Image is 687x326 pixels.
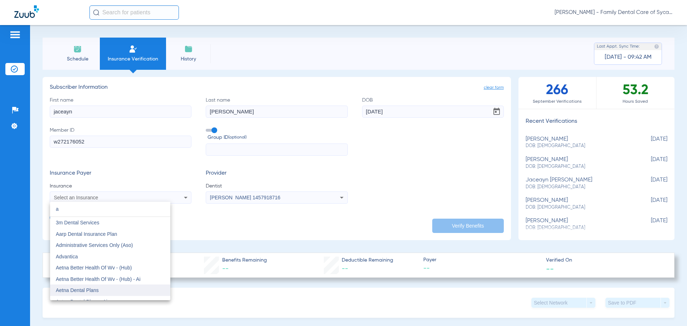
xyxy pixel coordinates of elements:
span: 3m Dental Services [56,220,99,225]
span: Advantica [56,254,78,259]
input: dropdown search [50,202,170,216]
span: Aetna Dental Plans [56,287,99,293]
span: Aarp Dental Insurance Plan [56,231,117,237]
span: Aetna Better Health Of Wv - (Hub) - Ai [56,276,141,282]
span: Administrative Services Only (Aso) [56,242,133,248]
span: Aetna Dental Plans - Ai [56,299,107,305]
span: Aetna Better Health Of Wv - (Hub) [56,265,132,271]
